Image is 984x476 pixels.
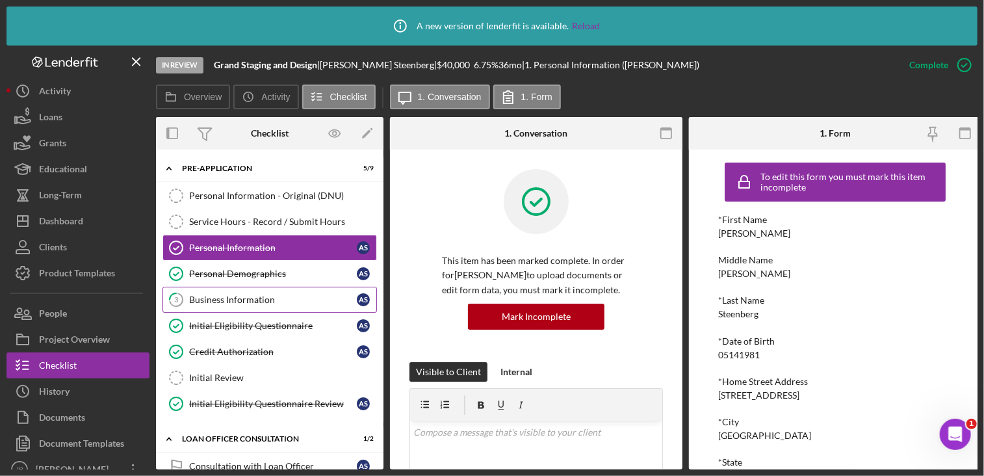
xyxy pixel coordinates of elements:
[505,128,568,139] div: 1. Conversation
[718,309,758,319] div: Steenberg
[6,352,149,378] button: Checklist
[416,362,481,382] div: Visible to Client
[39,260,115,289] div: Product Templates
[468,304,604,330] button: Mark Incomplete
[302,85,376,109] button: Checklist
[6,378,149,404] a: History
[6,260,149,286] button: Product Templates
[6,156,149,182] button: Educational
[182,165,341,172] div: Pre-Application
[409,362,487,382] button: Visible to Client
[572,21,600,31] a: Reload
[6,78,149,104] button: Activity
[357,241,370,254] div: A S
[357,267,370,280] div: A S
[214,60,320,70] div: |
[174,295,178,304] tspan: 3
[820,128,851,139] div: 1. Form
[189,269,357,279] div: Personal Demographics
[6,182,149,208] button: Long-Term
[493,85,561,109] button: 1. Form
[357,460,370,473] div: A S
[6,208,149,234] button: Dashboard
[189,243,357,253] div: Personal Information
[718,430,811,441] div: [GEOGRAPHIC_DATA]
[39,156,87,185] div: Educational
[261,92,290,102] label: Activity
[39,182,82,211] div: Long-Term
[189,461,357,471] div: Consultation with Loan Officer
[474,60,498,70] div: 6.75 %
[718,255,952,265] div: Middle Name
[357,397,370,410] div: A S
[357,319,370,332] div: A S
[39,326,110,356] div: Project Overview
[39,352,77,382] div: Checklist
[39,404,85,434] div: Documents
[162,391,377,417] a: Initial Eligibility Questionnaire ReviewAS
[162,287,377,313] a: 3Business InformationAS
[162,209,377,235] a: Service Hours - Record / Submit Hours
[189,347,357,357] div: Credit Authorization
[162,261,377,287] a: Personal DemographicsAS
[6,404,149,430] button: Documents
[350,165,374,172] div: 5 / 9
[6,130,149,156] button: Grants
[718,215,952,225] div: *First Name
[718,457,952,468] div: *State
[39,300,67,330] div: People
[162,339,377,365] a: Credit AuthorizationAS
[718,390,799,401] div: [STREET_ADDRESS]
[760,172,942,192] div: To edit this form you must mark this item incomplete
[6,300,149,326] button: People
[390,85,490,109] button: 1. Conversation
[233,85,298,109] button: Activity
[16,466,23,473] text: JR
[156,85,230,109] button: Overview
[442,254,630,297] p: This item has been marked complete. In order for [PERSON_NAME] to upload documents or edit form d...
[966,419,977,429] span: 1
[521,92,552,102] label: 1. Form
[494,362,539,382] button: Internal
[39,430,124,460] div: Document Templates
[718,350,760,360] div: 05141981
[522,60,699,70] div: | 1. Personal Information ([PERSON_NAME])
[940,419,971,450] iframe: Intercom live chat
[502,304,571,330] div: Mark Incomplete
[189,399,357,409] div: Initial Eligibility Questionnaire Review
[189,373,376,383] div: Initial Review
[182,435,341,443] div: Loan Officer Consultation
[718,228,790,239] div: [PERSON_NAME]
[162,313,377,339] a: Initial Eligibility QuestionnaireAS
[718,336,952,347] div: *Date of Birth
[189,295,357,305] div: Business Information
[320,60,437,70] div: [PERSON_NAME] Steenberg |
[6,430,149,456] button: Document Templates
[6,104,149,130] button: Loans
[39,378,70,408] div: History
[39,104,62,133] div: Loans
[500,362,532,382] div: Internal
[39,78,71,107] div: Activity
[156,57,203,73] div: In Review
[418,92,482,102] label: 1. Conversation
[189,321,357,331] div: Initial Eligibility Questionnaire
[6,234,149,260] button: Clients
[189,217,376,227] div: Service Hours - Record / Submit Hours
[39,130,66,159] div: Grants
[6,326,149,352] button: Project Overview
[189,191,376,201] div: Personal Information - Original (DNU)
[330,92,367,102] label: Checklist
[39,234,67,263] div: Clients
